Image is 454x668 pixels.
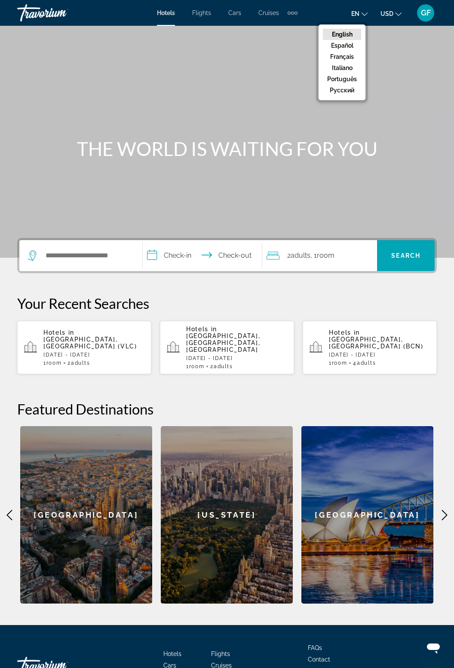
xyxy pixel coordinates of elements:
iframe: Button to launch messaging window [420,634,447,661]
button: Search [377,240,435,271]
p: [DATE] - [DATE] [186,355,287,361]
span: Adults [357,360,376,366]
button: Español [323,40,361,51]
button: English [323,29,361,40]
span: USD [380,10,393,17]
a: [GEOGRAPHIC_DATA] [301,426,433,604]
span: Room [46,360,62,366]
p: Your Recent Searches [17,295,437,312]
span: 1 [43,360,61,366]
span: 2 [67,360,90,366]
span: Hotels in [43,329,74,336]
button: Change currency [380,7,402,20]
a: Travorium [17,2,103,24]
a: FAQs [308,644,322,651]
span: 1 [329,360,347,366]
button: Français [323,51,361,62]
a: [US_STATE] [161,426,293,604]
a: Hotels [157,9,175,16]
p: [DATE] - [DATE] [329,352,430,358]
span: Room [189,363,205,369]
button: Português [323,73,361,85]
button: Check in and out dates [143,240,262,271]
button: Hotels in [GEOGRAPHIC_DATA], [GEOGRAPHIC_DATA] (BCN)[DATE] - [DATE]1Room4Adults [303,320,437,375]
p: [DATE] - [DATE] [43,352,144,358]
span: 4 [353,360,376,366]
h2: Featured Destinations [17,400,437,418]
span: en [351,10,359,17]
a: Contact [308,656,330,663]
span: Adults [214,363,233,369]
button: Travelers: 2 adults, 0 children [262,240,377,271]
span: GF [421,9,431,17]
button: русский [323,85,361,96]
span: 1 [186,363,204,369]
button: Hotels in [GEOGRAPHIC_DATA], [GEOGRAPHIC_DATA] (VLC)[DATE] - [DATE]1Room2Adults [17,320,151,375]
span: Adults [291,251,310,259]
span: Room [332,360,347,366]
span: 2 [210,363,233,369]
span: , 1 [310,250,334,262]
button: Extra navigation items [288,6,298,20]
a: Cruises [258,9,279,16]
div: Search widget [19,240,435,271]
button: Change language [351,7,368,20]
span: Adults [71,360,90,366]
a: Flights [211,650,230,657]
span: Room [317,251,334,259]
span: [GEOGRAPHIC_DATA], [GEOGRAPHIC_DATA], [GEOGRAPHIC_DATA] [186,332,260,353]
button: Italiano [323,62,361,73]
span: Hotels in [186,326,217,332]
button: Hotels in [GEOGRAPHIC_DATA], [GEOGRAPHIC_DATA], [GEOGRAPHIC_DATA][DATE] - [DATE]1Room2Adults [160,320,294,375]
a: Cars [228,9,241,16]
span: 2 [287,250,310,262]
a: [GEOGRAPHIC_DATA] [20,426,152,604]
span: Hotels in [329,329,360,336]
a: Hotels [163,650,181,657]
span: [GEOGRAPHIC_DATA], [GEOGRAPHIC_DATA] (BCN) [329,336,423,350]
span: [GEOGRAPHIC_DATA], [GEOGRAPHIC_DATA] (VLC) [43,336,137,350]
h1: THE WORLD IS WAITING FOR YOU [66,137,388,160]
span: Search [391,252,420,259]
a: Flights [192,9,211,16]
button: User Menu [414,4,437,22]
